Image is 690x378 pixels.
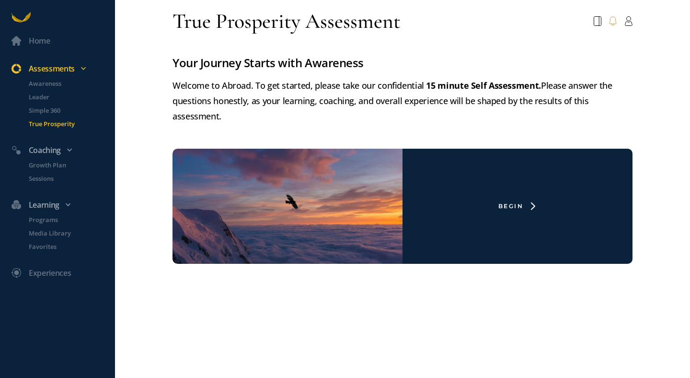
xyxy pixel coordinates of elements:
a: Media Library [17,228,115,238]
p: Media Library [29,228,113,238]
p: Favorites [29,242,113,251]
a: Leader [17,92,115,102]
a: Programs [17,215,115,224]
div: Experiences [29,267,71,279]
p: Awareness [29,79,113,88]
p: Growth Plan [29,160,113,170]
div: Begin [498,202,523,210]
img: freePlanWithoutSurvey.png [172,149,402,264]
a: Awareness [17,79,115,88]
div: Welcome to Abroad. To get started, please take our confidential Please answer the questions hones... [172,78,632,124]
p: Simple 360 [29,106,113,115]
a: Begin [167,149,638,264]
p: Sessions [29,174,113,183]
a: Sessions [17,174,115,183]
div: Assessments [6,62,119,75]
p: True Prosperity [29,119,113,129]
a: True Prosperity [17,119,115,129]
div: Home [29,35,50,47]
a: Growth Plan [17,160,115,170]
strong: 15 minute Self Assessment. [426,80,540,91]
div: Learning [6,199,119,211]
div: Your Journey Starts with Awareness [172,54,632,72]
div: True Prosperity Assessment [172,8,401,35]
p: Programs [29,215,113,224]
div: Coaching [6,144,119,156]
p: Leader [29,92,113,102]
a: Simple 360 [17,106,115,115]
a: Favorites [17,242,115,251]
